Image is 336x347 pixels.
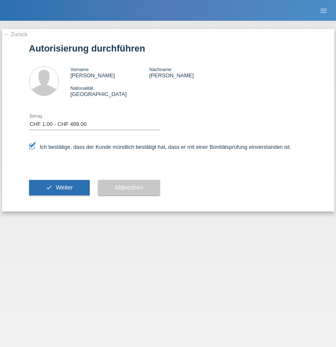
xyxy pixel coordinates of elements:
[115,184,143,191] span: Abbrechen
[46,184,52,191] i: check
[149,66,228,79] div: [PERSON_NAME]
[56,184,73,191] span: Weiter
[319,7,328,15] i: menu
[149,67,171,72] span: Nachname
[98,180,160,196] button: Abbrechen
[4,31,27,37] a: ← Zurück
[71,66,150,79] div: [PERSON_NAME]
[315,8,332,13] a: menu
[29,144,292,150] label: Ich bestätige, dass der Kunde mündlich bestätigt hat, dass er mit einer Bonitätsprüfung einversta...
[71,86,93,91] span: Nationalität
[29,43,307,54] h1: Autorisierung durchführen
[71,85,150,97] div: [GEOGRAPHIC_DATA]
[29,180,90,196] button: check Weiter
[71,67,89,72] span: Vorname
